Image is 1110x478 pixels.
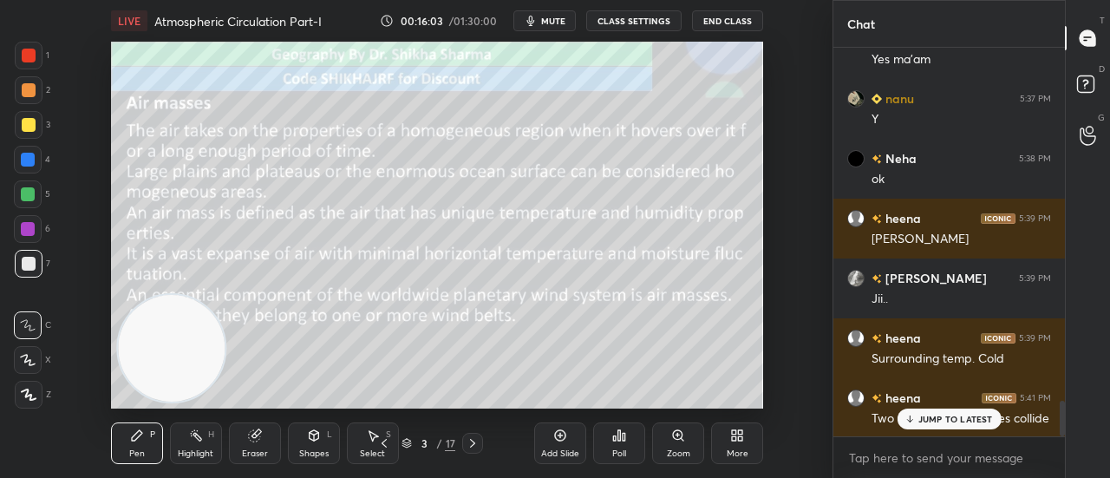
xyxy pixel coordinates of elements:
[872,231,1051,248] div: [PERSON_NAME]
[111,10,147,31] div: LIVE
[882,269,987,287] h6: [PERSON_NAME]
[667,449,690,458] div: Zoom
[727,449,748,458] div: More
[1019,273,1051,284] div: 5:39 PM
[847,270,865,287] img: 0d4805acf6b240fa9d0693551379312d.jpg
[872,274,882,284] img: no-rating-badge.077c3623.svg
[872,291,1051,308] div: Jii..
[1020,393,1051,403] div: 5:41 PM
[882,149,917,167] h6: Neha
[586,10,682,31] button: CLASS SETTINGS
[882,329,921,347] h6: heena
[1098,111,1105,124] p: G
[872,171,1051,188] div: ok
[872,214,882,224] img: no-rating-badge.077c3623.svg
[882,389,921,407] h6: heena
[847,150,865,167] img: 06a4131bc21a4a188d19c08fcb85f42b.56773033_3
[872,410,1051,428] div: Two different air masses collide
[692,10,763,31] button: End Class
[982,393,1016,403] img: iconic-dark.1390631f.png
[872,154,882,164] img: no-rating-badge.077c3623.svg
[513,10,576,31] button: mute
[1019,213,1051,224] div: 5:39 PM
[981,213,1015,224] img: iconic-dark.1390631f.png
[14,180,50,208] div: 5
[541,15,565,27] span: mute
[14,311,51,339] div: C
[872,334,882,344] img: no-rating-badge.077c3623.svg
[872,51,1051,69] div: Yes ma'am
[918,414,993,424] p: JUMP TO LATEST
[872,94,882,104] img: Learner_Badge_beginner_1_8b307cf2a0.svg
[15,76,50,104] div: 2
[178,449,213,458] div: Highlight
[14,346,51,374] div: X
[882,209,921,227] h6: heena
[386,430,391,439] div: S
[242,449,268,458] div: Eraser
[150,430,155,439] div: P
[445,435,455,451] div: 17
[833,48,1065,437] div: grid
[847,330,865,347] img: default.png
[15,42,49,69] div: 1
[15,381,51,409] div: Z
[1099,62,1105,75] p: D
[981,333,1015,344] img: iconic-dark.1390631f.png
[847,210,865,227] img: default.png
[847,90,865,108] img: eb8654f931564f15ae689b837debe6ef.jpg
[129,449,145,458] div: Pen
[436,438,441,449] div: /
[15,111,50,139] div: 3
[541,449,579,458] div: Add Slide
[15,250,50,278] div: 7
[1100,14,1105,27] p: T
[14,215,50,243] div: 6
[847,390,865,407] img: default.png
[1019,333,1051,344] div: 5:39 PM
[1019,154,1051,164] div: 5:38 PM
[872,111,1051,128] div: Y
[415,438,433,449] div: 3
[208,430,214,439] div: H
[14,146,50,174] div: 4
[872,394,882,403] img: no-rating-badge.077c3623.svg
[612,449,626,458] div: Poll
[1020,94,1051,104] div: 5:37 PM
[154,13,322,29] h4: Atmospheric Circulation Part-I
[360,449,385,458] div: Select
[872,350,1051,368] div: Surrounding temp. Cold
[299,449,329,458] div: Shapes
[882,89,914,108] h6: nanu
[327,430,332,439] div: L
[833,1,889,47] p: Chat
